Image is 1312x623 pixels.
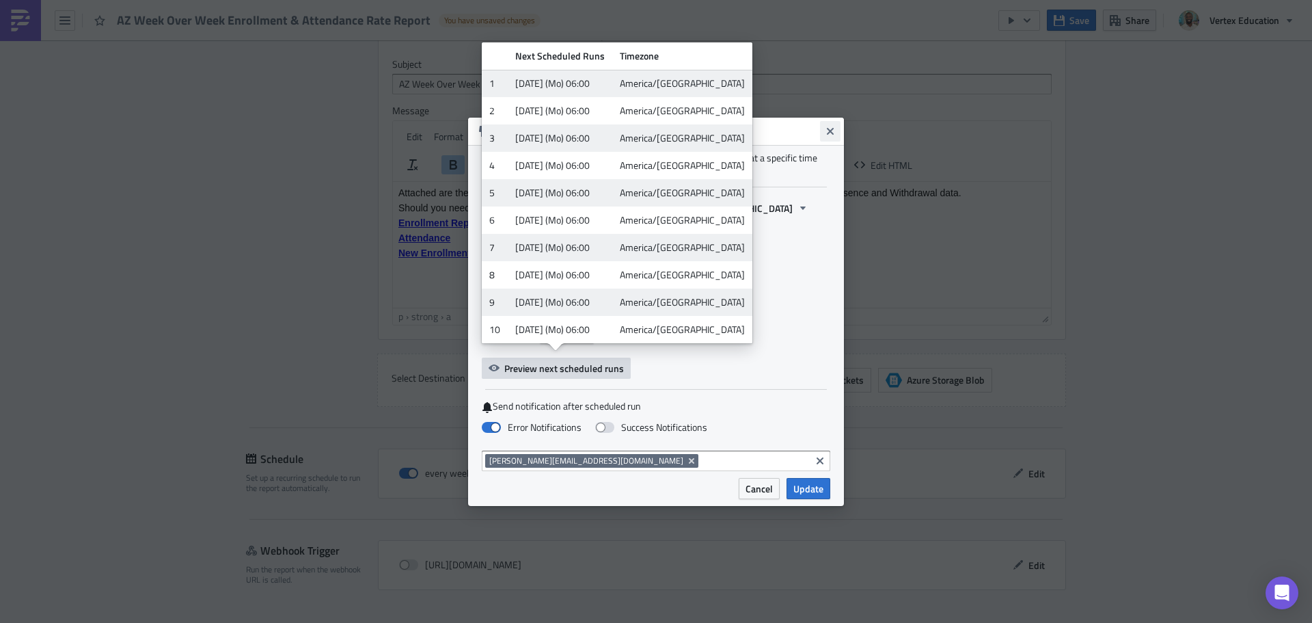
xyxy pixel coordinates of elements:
td: America/[GEOGRAPHIC_DATA] [612,289,752,316]
td: 7 [482,234,508,261]
td: 1 [482,70,508,97]
td: 8 [482,261,508,289]
td: [DATE] (Mo) 06:00 [508,289,612,316]
td: America/[GEOGRAPHIC_DATA] [612,70,752,97]
td: America/[GEOGRAPHIC_DATA] [612,124,752,152]
a: New Enrollment and Withdrawals [5,66,156,77]
td: America/[GEOGRAPHIC_DATA] [612,179,752,207]
td: [DATE] (Mo) 06:00 [508,124,612,152]
td: America/[GEOGRAPHIC_DATA] [612,207,752,234]
p: Should you need more details, visit the following dashboards: [5,21,653,31]
p: Attached are the AZ Week-Over-Week Enrollment and Attendance Rate report, along with the Chronic ... [5,5,653,16]
body: Rich Text Area. Press ALT-0 for help. [5,5,653,77]
button: Remove Tag [686,454,698,468]
button: Clear selected items [812,453,828,469]
label: Success Notifications [595,421,707,434]
td: [DATE] (Mo) 06:00 [508,316,612,343]
th: Timezone [612,42,752,70]
td: America/[GEOGRAPHIC_DATA] [612,261,752,289]
td: America/[GEOGRAPHIC_DATA] [612,152,752,179]
a: Attendance [5,51,57,62]
td: [DATE] (Mo) 06:00 [508,207,612,234]
a: Enrollment Report [5,36,89,47]
td: 5 [482,179,508,207]
button: Cancel [739,478,780,499]
td: 6 [482,207,508,234]
td: [DATE] (Mo) 06:00 [508,261,612,289]
th: Next Scheduled Runs [508,42,612,70]
td: America/[GEOGRAPHIC_DATA] [612,97,752,124]
td: [DATE] (Mo) 06:00 [508,97,612,124]
td: 10 [482,316,508,343]
label: Error Notifications [482,421,582,434]
td: [DATE] (Mo) 06:00 [508,70,612,97]
td: America/[GEOGRAPHIC_DATA] [612,316,752,343]
button: Preview next scheduled runs [482,358,631,379]
span: [PERSON_NAME][EMAIL_ADDRESS][DOMAIN_NAME] [489,455,683,466]
td: 9 [482,289,508,316]
span: Update [793,481,823,496]
td: 3 [482,124,508,152]
span: Cancel [746,481,773,496]
td: 4 [482,152,508,179]
td: [DATE] (Mo) 06:00 [508,179,612,207]
button: Update [787,478,830,499]
td: America/[GEOGRAPHIC_DATA] [612,234,752,261]
button: Close [820,121,840,142]
td: 2 [482,97,508,124]
span: Preview next scheduled runs [504,361,624,375]
td: [DATE] (Mo) 06:00 [508,152,612,179]
div: Open Intercom Messenger [1266,576,1298,609]
label: Send notification after scheduled run [482,400,830,413]
td: [DATE] (Mo) 06:00 [508,234,612,261]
